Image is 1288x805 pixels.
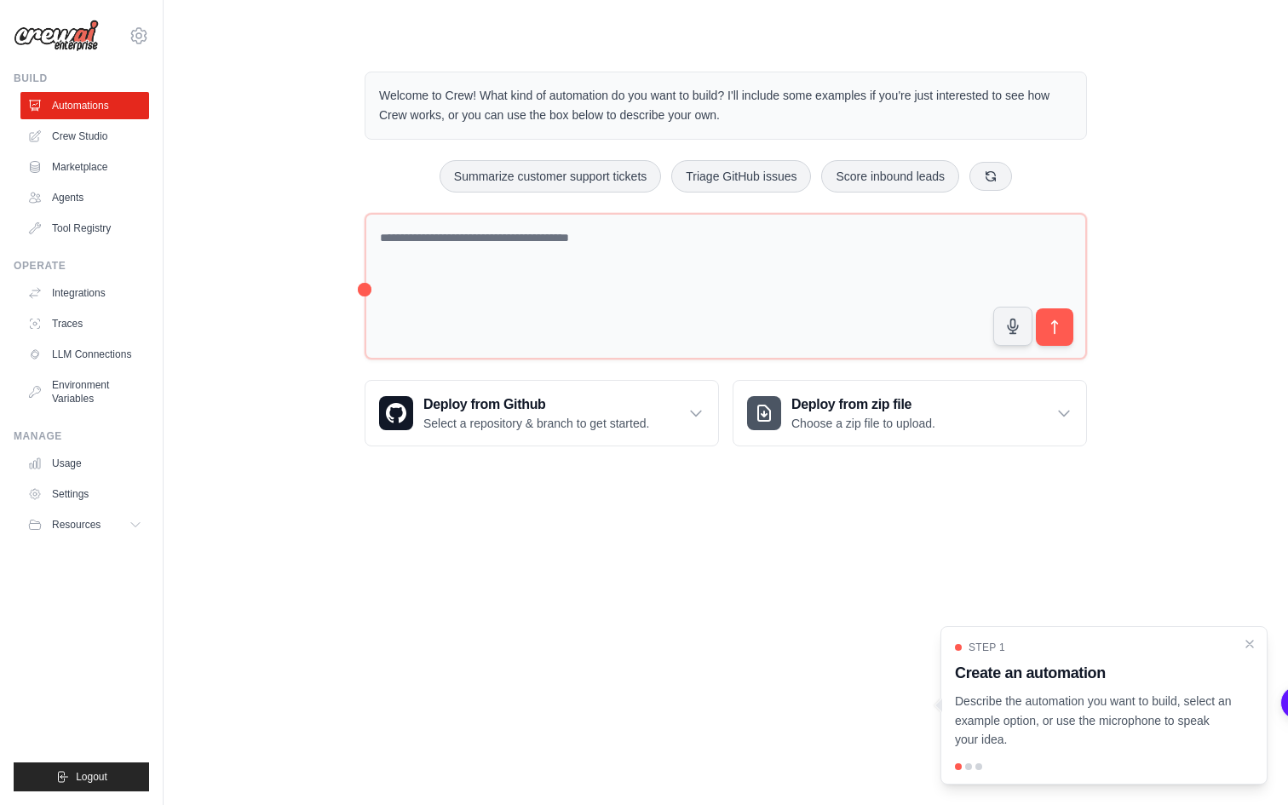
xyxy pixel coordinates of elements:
a: LLM Connections [20,341,149,368]
button: Summarize customer support tickets [440,160,661,193]
h3: Deploy from Github [423,394,649,415]
a: Integrations [20,279,149,307]
p: Describe the automation you want to build, select an example option, or use the microphone to spe... [955,692,1233,750]
a: Marketplace [20,153,149,181]
p: Select a repository & branch to get started. [423,415,649,432]
div: Build [14,72,149,85]
button: Logout [14,762,149,791]
span: Resources [52,518,101,532]
a: Tool Registry [20,215,149,242]
a: Automations [20,92,149,119]
button: Resources [20,511,149,538]
span: Logout [76,770,107,784]
div: Operate [14,259,149,273]
a: Crew Studio [20,123,149,150]
button: Score inbound leads [821,160,959,193]
p: Choose a zip file to upload. [791,415,935,432]
a: Usage [20,450,149,477]
button: Close walkthrough [1243,637,1256,651]
button: Triage GitHub issues [671,160,811,193]
img: Logo [14,20,99,52]
div: Manage [14,429,149,443]
p: Welcome to Crew! What kind of automation do you want to build? I'll include some examples if you'... [379,86,1072,125]
span: Step 1 [969,641,1005,654]
a: Traces [20,310,149,337]
a: Agents [20,184,149,211]
h3: Create an automation [955,661,1233,685]
a: Settings [20,480,149,508]
h3: Deploy from zip file [791,394,935,415]
a: Environment Variables [20,371,149,412]
iframe: Chat Widget [1203,723,1288,805]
